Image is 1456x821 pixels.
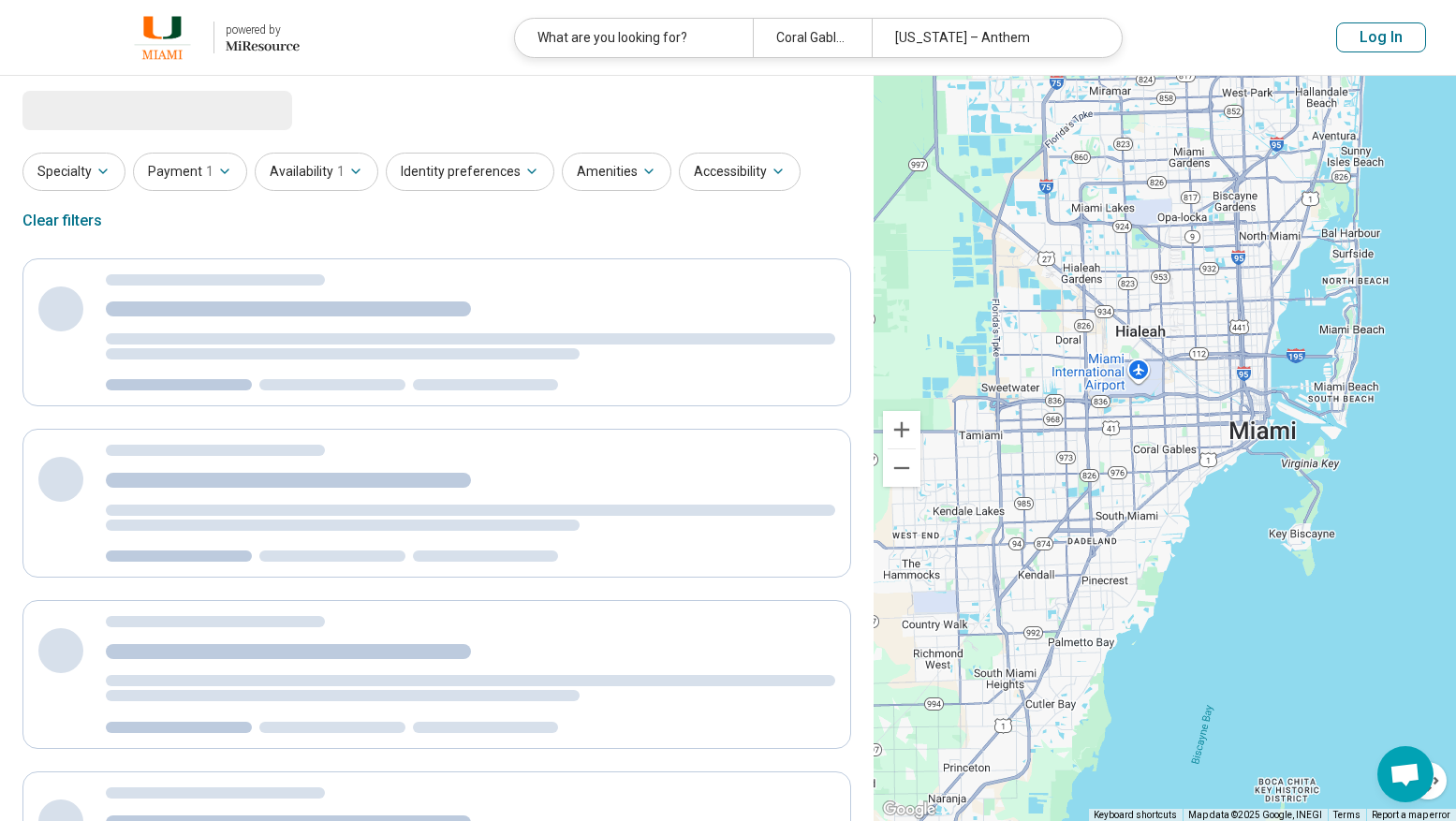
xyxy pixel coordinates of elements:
[226,22,300,38] div: powered by
[255,153,378,191] button: Availability1
[883,411,920,448] button: Zoom in
[1336,22,1426,52] button: Log In
[1377,746,1434,802] div: Open chat
[337,162,345,182] span: 1
[22,91,180,128] span: Loading...
[1333,810,1360,820] a: Terms (opens in new tab)
[22,198,102,243] div: Clear filters
[872,19,1110,57] div: [US_STATE] – Anthem
[30,15,300,60] a: University of Miamipowered by
[1372,810,1450,820] a: Report a map error
[133,153,247,191] button: Payment1
[562,153,671,191] button: Amenities
[386,153,554,191] button: Identity preferences
[206,162,213,182] span: 1
[1188,810,1322,820] span: Map data ©2025 Google, INEGI
[679,153,801,191] button: Accessibility
[123,15,202,60] img: University of Miami
[883,449,920,487] button: Zoom out
[515,19,753,57] div: What are you looking for?
[22,153,125,191] button: Specialty
[753,19,872,57] div: Coral Gables, [GEOGRAPHIC_DATA]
